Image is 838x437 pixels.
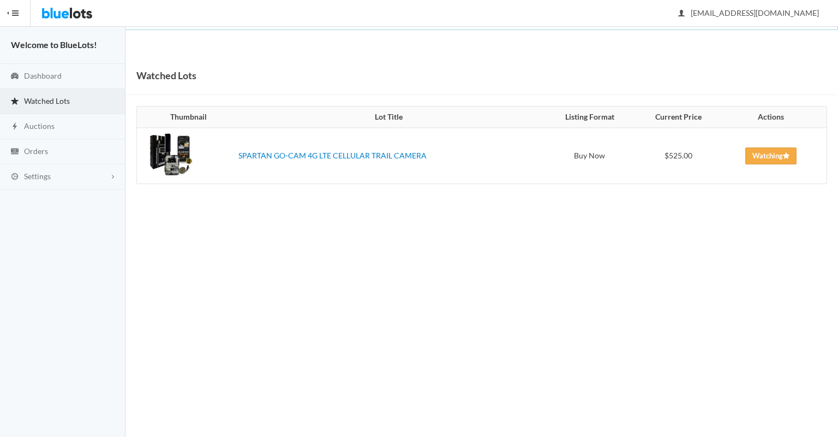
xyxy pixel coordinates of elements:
th: Lot Title [234,107,544,128]
ion-icon: person [676,9,687,19]
td: $525.00 [635,128,722,184]
span: Settings [24,172,51,181]
span: Watched Lots [24,96,70,105]
th: Listing Format [544,107,635,128]
a: Watching [745,147,797,164]
ion-icon: speedometer [9,72,20,82]
td: Buy Now [544,128,635,184]
span: Auctions [24,121,55,131]
th: Current Price [635,107,722,128]
span: Dashboard [24,71,62,80]
span: [EMAIL_ADDRESS][DOMAIN_NAME] [679,8,819,17]
strong: Welcome to BlueLots! [11,39,97,50]
ion-icon: flash [9,122,20,132]
span: Watching [752,151,789,160]
h1: Watched Lots [136,67,196,84]
ion-icon: cog [9,172,20,182]
span: Orders [24,146,48,156]
th: Actions [722,107,827,128]
a: SPARTAN GO-CAM 4G LTE CELLULAR TRAIL CAMERA [238,151,427,160]
ion-icon: star [9,97,20,107]
ion-icon: cash [9,147,20,157]
th: Thumbnail [137,107,234,128]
